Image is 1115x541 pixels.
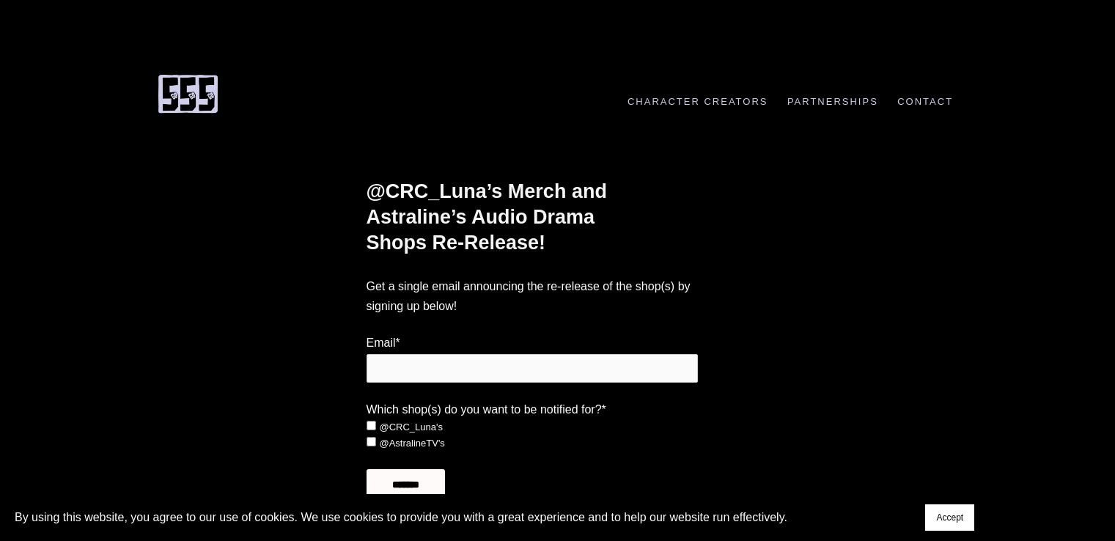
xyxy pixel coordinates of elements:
label: @CRC_Luna's [367,422,444,433]
button: Accept [925,504,974,531]
a: Character Creators [620,96,776,107]
input: @AstralineTV's [367,437,376,446]
input: @CRC_Luna's [367,421,376,430]
a: 555 Comic [155,81,221,103]
label: @AstralineTV's [367,438,445,449]
img: 555 Comic [155,73,221,114]
a: Contact [890,96,961,107]
legend: Which shop(s) do you want to be notified for? [367,403,606,416]
h1: @CRC_Luna’s Merch and Astraline’s Audio Drama Shops Re-Release! [367,179,698,256]
p: Get a single email announcing the re-release of the shop(s) by signing up below! [367,276,698,316]
p: By using this website, you agree to our use of cookies. We use cookies to provide you with a grea... [15,507,787,527]
span: Accept [936,512,963,523]
label: Email [367,336,698,350]
a: Partnerships [780,96,886,107]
